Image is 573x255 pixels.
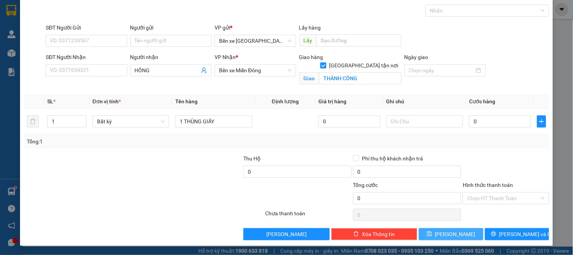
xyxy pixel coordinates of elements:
span: VP Nhận [215,54,236,60]
span: Giao [299,72,319,84]
div: VP gửi [215,23,296,32]
span: Cước hàng [469,98,495,104]
span: [PERSON_NAME] [435,230,476,238]
div: Bến xe Miền Đông [88,6,149,25]
div: 0933324885 [88,34,149,44]
input: Ngày giao [409,66,474,75]
button: deleteXóa Thông tin [331,228,417,240]
button: delete [27,115,39,127]
span: THÀNH CÔNG [88,44,137,71]
div: duyên [88,25,149,34]
button: printer[PERSON_NAME] và In [485,228,549,240]
span: Phí thu hộ khách nhận trả [359,154,426,163]
span: Giao hàng [299,54,323,60]
input: Ghi Chú [386,115,463,127]
label: Hình thức thanh toán [463,182,513,188]
span: Tổng cước [353,182,378,188]
span: Lấy [299,34,317,47]
span: Tên hàng [175,98,198,104]
span: Bến xe Quảng Ngãi [219,35,291,47]
button: [PERSON_NAME] [243,228,329,240]
span: Giá trị hàng [318,98,346,104]
div: SĐT Người Nhận [46,53,127,61]
span: user-add [201,67,207,73]
span: [PERSON_NAME] và In [499,230,552,238]
span: Định lượng [272,98,299,104]
span: Đơn vị tính [93,98,121,104]
div: Tổng: 1 [27,137,222,146]
button: plus [537,115,546,127]
div: SĐT Người Gửi [46,23,127,32]
span: Lấy hàng [299,25,321,31]
span: SL [47,98,53,104]
div: Chưa thanh toán [264,209,352,222]
span: Gửi: [6,7,18,15]
div: Người nhận [130,53,212,61]
input: 0 [318,115,380,127]
span: Bất kỳ [97,116,165,127]
span: [PERSON_NAME] [266,230,307,238]
span: printer [491,231,496,237]
input: VD: Bàn, Ghế [175,115,252,127]
span: Bến xe Miền Đông [219,65,291,76]
span: [GEOGRAPHIC_DATA] tận nơi [326,61,402,70]
div: Bến xe [GEOGRAPHIC_DATA] [6,6,83,25]
span: Thu Hộ [243,155,261,162]
th: Ghi chú [383,94,466,109]
input: Dọc đường [317,34,402,47]
input: Giao tận nơi [319,72,402,84]
span: TC: [88,48,99,56]
span: Nhận: [88,7,107,15]
button: save[PERSON_NAME] [419,228,483,240]
span: plus [537,118,546,124]
span: delete [354,231,359,237]
div: Người gửi [130,23,212,32]
span: Xóa Thông tin [362,230,395,238]
label: Ngày giao [405,54,428,60]
span: save [427,231,432,237]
